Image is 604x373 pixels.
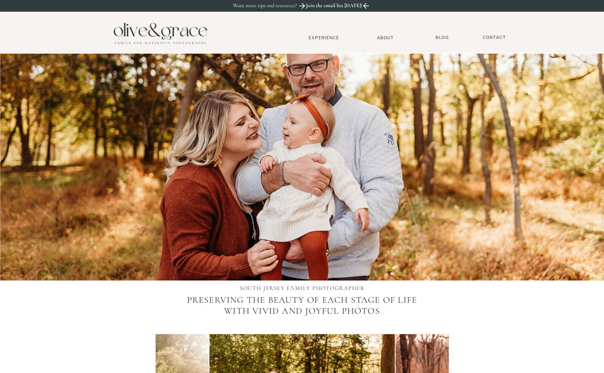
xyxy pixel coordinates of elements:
a: Experience [299,35,349,40]
a: Contact [479,35,510,40]
p: Preserving the beauty of each stage of life with vivid and joyful photos [181,295,423,342]
a: About [374,35,397,40]
a: Join the email list [DATE]! [305,3,363,11]
a: BLOG [433,35,452,40]
h1: SOUTH JERSEY FAMILY PHOTOGRAPHER [222,285,383,293]
p: Want more tips and resources? [233,3,313,9]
